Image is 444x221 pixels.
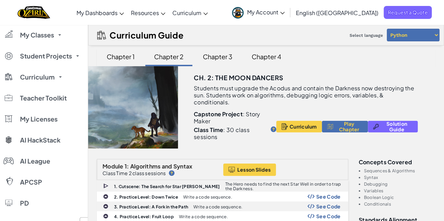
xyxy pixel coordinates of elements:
img: Show Code Logo [307,204,314,209]
span: Lesson Slides [237,167,271,172]
a: My Account [228,1,288,23]
img: IconPracticeLevel.svg [103,203,108,209]
b: 4. Practice Level: Fruit Loop [114,214,174,219]
a: English ([GEOGRAPHIC_DATA]) [292,3,382,22]
span: My Dashboards [77,9,118,16]
p: The Hero needs to find the next Star Well in order to trap the Darkness. [225,182,347,191]
img: IconPracticeLevel.svg [103,194,108,199]
img: avatar [232,7,244,19]
div: Chapter 2 [147,48,191,65]
button: Curriculum [276,121,322,132]
button: Solution Guide [368,121,418,132]
span: Curriculum [20,74,55,80]
span: English ([GEOGRAPHIC_DATA]) [296,9,378,16]
img: IconPracticeLevel.svg [103,213,108,219]
li: Debugging [364,182,436,186]
div: Chapter 4 [245,48,288,65]
p: Write a code sequence. [193,205,242,209]
a: Ozaria by CodeCombat logo [18,5,50,20]
span: See Code [316,194,341,199]
span: AI League [20,158,50,164]
img: IconCutscene.svg [103,182,110,189]
h3: Concepts covered [359,159,436,165]
span: See Code [316,213,341,219]
span: Solution Guide [381,121,412,132]
li: Boolean Logic [364,195,436,200]
p: : 30 class sessions [194,126,267,140]
a: Curriculum [169,3,211,22]
li: Variables [364,188,436,193]
span: Curriculum [172,9,201,16]
p: Students must upgrade the Acodus and contain the Darkness now destroying the sun. Students work o... [194,85,418,106]
span: Resources [131,9,159,16]
img: Home [18,5,50,20]
p: Class Time 2 class sessions [102,170,166,176]
img: IconHint.svg [271,126,276,132]
b: Capstone Project [194,110,243,118]
span: See Code [316,203,341,209]
span: AI HackStack [20,137,60,143]
span: My Classes [20,32,54,38]
span: Play Chapter [336,121,363,132]
img: IconHint.svg [169,170,174,176]
b: 3. Practice Level: A Fork in the Path [114,204,188,209]
a: Request a Quote [384,6,432,19]
img: Show Code Logo [307,214,314,219]
a: 1. Cutscene: The Search for Star [PERSON_NAME] The Hero needs to find the next Star Well in order... [97,180,348,192]
a: 4. Practice Level: Fruit Loop Write a code sequence. Show Code Logo See Code [97,211,348,221]
a: My Dashboards [73,3,127,22]
p: Write a code sequence. [179,214,228,219]
span: Module [102,163,124,170]
b: 1. Cutscene: The Search for Star [PERSON_NAME] [114,184,220,189]
b: Class Time [194,126,223,133]
li: Conditionals [364,202,436,206]
div: Chapter 3 [196,48,239,65]
span: Curriculum [290,124,317,129]
span: My Licenses [20,116,58,122]
span: Teacher Toolkit [20,95,67,101]
span: My Account [247,8,285,16]
p: Write a code sequence. [183,195,232,199]
a: Resources [127,3,169,22]
b: 2. Practice Level: Down Twice [114,194,178,200]
span: 1: [125,163,129,170]
div: Chapter 1 [100,48,142,65]
h2: Curriculum Guide [110,30,184,40]
a: 2. Practice Level: Down Twice Write a code sequence. Show Code Logo See Code [97,192,348,201]
p: : Story Maker [194,111,276,125]
li: Syntax [364,175,436,180]
span: Student Projects [20,53,72,59]
button: Play Chapter [322,121,368,132]
li: Sequences & Algorithms [364,168,436,173]
span: Algorithms and Syntax [130,163,193,170]
img: Show Code Logo [307,194,314,199]
h3: Ch. 2: The Moon Dancers [194,72,283,83]
button: Lesson Slides [223,164,276,176]
img: IconCurriculumGuide.svg [97,31,106,40]
a: 3. Practice Level: A Fork in the Path Write a code sequence. Show Code Logo See Code [97,201,348,211]
span: Select language [347,30,386,41]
